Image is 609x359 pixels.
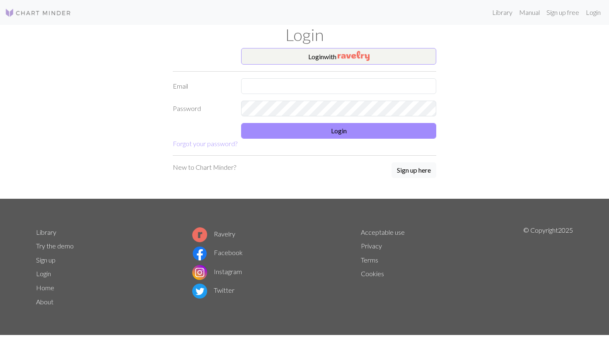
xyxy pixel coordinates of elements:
img: Ravelry logo [192,227,207,242]
button: Loginwith [241,48,436,65]
img: Twitter logo [192,284,207,299]
button: Sign up here [391,162,436,178]
a: Privacy [361,242,382,250]
a: Library [36,228,56,236]
a: Terms [361,256,378,264]
a: Sign up free [543,4,582,21]
p: New to Chart Minder? [173,162,236,172]
label: Password [168,101,236,116]
a: Twitter [192,286,234,294]
button: Login [241,123,436,139]
p: © Copyright 2025 [523,225,573,309]
a: Ravelry [192,230,235,238]
a: Manual [516,4,543,21]
img: Instagram logo [192,265,207,280]
a: Library [489,4,516,21]
h1: Login [31,25,578,45]
a: Forgot your password? [173,140,237,147]
a: About [36,298,53,306]
img: Facebook logo [192,246,207,261]
a: Login [36,270,51,277]
label: Email [168,78,236,94]
img: Logo [5,8,71,18]
a: Facebook [192,248,243,256]
a: Instagram [192,267,242,275]
a: Sign up here [391,162,436,179]
a: Try the demo [36,242,74,250]
a: Acceptable use [361,228,405,236]
a: Sign up [36,256,56,264]
a: Cookies [361,270,384,277]
a: Login [582,4,604,21]
a: Home [36,284,54,292]
img: Ravelry [338,51,370,61]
